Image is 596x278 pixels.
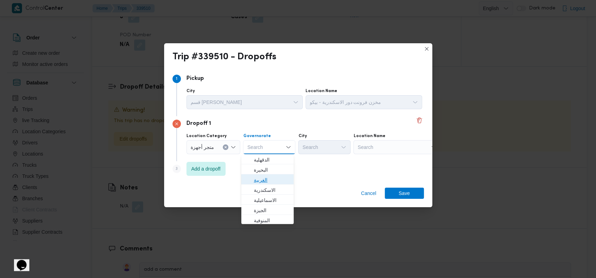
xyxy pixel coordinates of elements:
[186,88,195,94] label: City
[254,186,289,194] span: الاسكندرية
[415,116,424,125] button: Delete
[175,122,179,126] svg: Step 2 has errors
[310,98,381,106] span: مخزن فرونت دور الاسكندرية - بيكو
[254,176,289,184] span: الغربية
[353,133,385,139] label: Location Name
[254,206,289,215] span: الجيزة
[412,99,418,105] button: Open list of options
[431,144,436,150] button: Open list of options
[172,52,277,63] div: Trip #339510 - Dropoffs
[254,156,289,164] span: الدقهلية
[243,133,271,139] label: Governorate
[191,165,221,173] span: Add a dropoff
[186,133,227,139] label: Location Category
[176,77,177,81] span: 1
[186,120,211,128] p: Dropoff 1
[358,188,379,199] button: Cancel
[230,144,236,150] button: Open list of options
[399,188,410,199] span: Save
[241,154,294,164] button: الدقهلية
[176,167,178,171] span: 3
[422,45,431,53] button: Closes this modal window
[293,99,299,105] button: Open list of options
[186,162,226,176] button: Add a dropoff
[254,216,289,225] span: المنوفية
[286,144,291,150] button: Close list of options
[241,215,294,225] button: المنوفية
[254,196,289,204] span: الاسماعيلية
[191,143,214,151] span: متجر أجهزة
[7,250,29,271] iframe: chat widget
[241,164,294,174] button: البحيرة
[385,188,424,199] button: Save
[223,144,228,150] button: Clear input
[254,166,289,174] span: البحيرة
[306,88,337,94] label: Location Name
[298,133,307,139] label: City
[191,98,242,106] span: قسم [PERSON_NAME]
[241,195,294,205] button: الاسماعيلية
[361,189,376,197] span: Cancel
[186,75,204,83] p: Pickup
[341,144,346,150] button: Open list of options
[241,174,294,185] button: الغربية
[241,185,294,195] button: الاسكندرية
[241,205,294,215] button: الجيزة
